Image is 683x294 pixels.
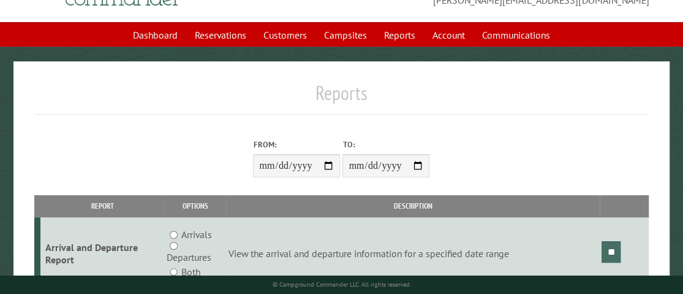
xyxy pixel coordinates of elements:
[425,23,472,47] a: Account
[135,72,206,80] div: Keywords by Traffic
[164,195,226,217] th: Options
[34,20,60,29] div: v 4.0.25
[40,217,165,290] td: Arrival and Departure Report
[32,32,135,42] div: Domain: [DOMAIN_NAME]
[167,250,211,265] label: Departures
[33,71,43,81] img: tab_domain_overview_orange.svg
[342,139,429,150] label: To:
[34,81,649,115] h1: Reports
[181,227,211,242] label: Arrivals
[253,139,340,150] label: From:
[20,32,29,42] img: website_grey.svg
[256,23,314,47] a: Customers
[126,23,185,47] a: Dashboard
[272,280,410,288] small: © Campground Commander LLC. All rights reserved.
[187,23,254,47] a: Reservations
[40,195,165,217] th: Report
[47,72,110,80] div: Domain Overview
[377,23,423,47] a: Reports
[122,71,132,81] img: tab_keywords_by_traffic_grey.svg
[20,20,29,29] img: logo_orange.svg
[181,265,200,279] label: Both
[475,23,557,47] a: Communications
[226,217,600,290] td: View the arrival and departure information for a specified date range
[317,23,374,47] a: Campsites
[226,195,600,217] th: Description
